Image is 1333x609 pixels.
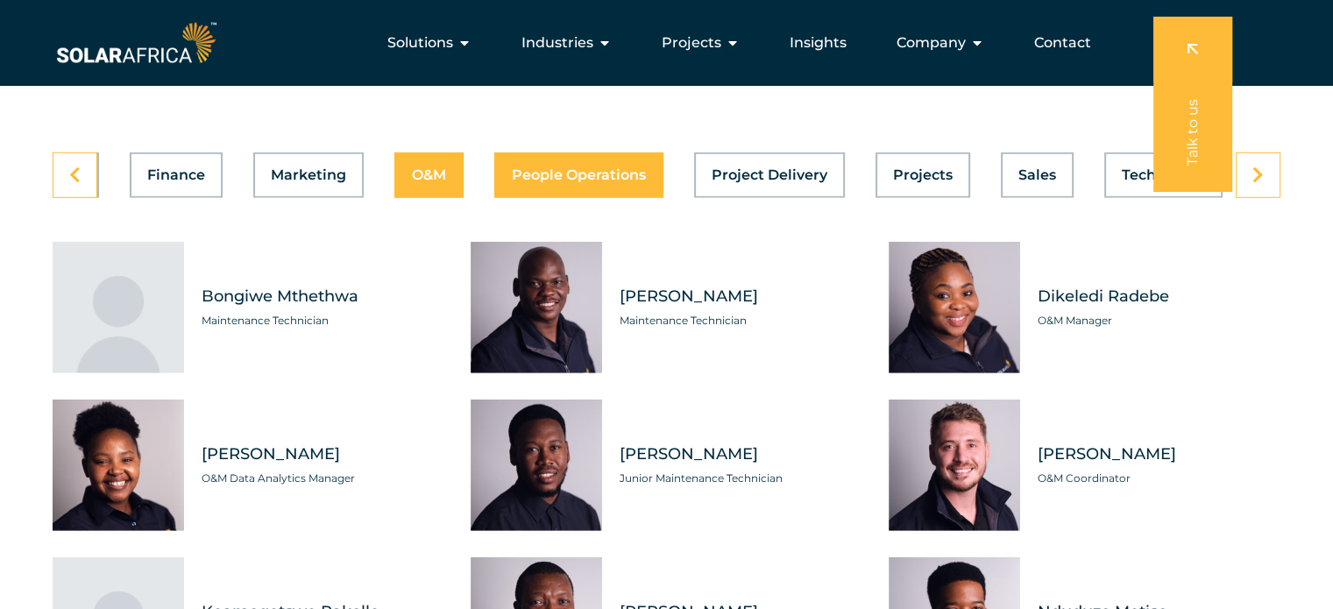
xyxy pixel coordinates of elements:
[897,32,966,53] span: Company
[202,470,444,487] span: O&M Data Analytics Manager
[893,168,953,182] span: Projects
[202,443,444,465] span: [PERSON_NAME]
[202,312,444,329] span: Maintenance Technician
[1038,286,1280,308] span: Dikeledi Radebe
[620,312,862,329] span: Maintenance Technician
[1122,168,1205,182] span: Technology
[790,32,847,53] a: Insights
[712,168,827,182] span: Project Delivery
[662,32,721,53] span: Projects
[620,470,862,487] span: Junior Maintenance Technician
[1038,312,1280,329] span: O&M Manager
[387,32,453,53] span: Solutions
[1038,470,1280,487] span: O&M Coordinator
[1038,443,1280,465] span: [PERSON_NAME]
[202,286,444,308] span: Bongiwe Mthethwa
[220,25,1105,60] nav: Menu
[512,168,646,182] span: People Operations
[1018,168,1056,182] span: Sales
[620,286,862,308] span: [PERSON_NAME]
[620,443,862,465] span: [PERSON_NAME]
[1034,32,1091,53] a: Contact
[521,32,593,53] span: Industries
[220,25,1105,60] div: Menu Toggle
[271,168,346,182] span: Marketing
[147,168,205,182] span: Finance
[412,168,446,182] span: O&M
